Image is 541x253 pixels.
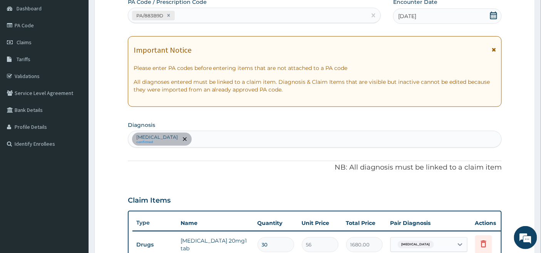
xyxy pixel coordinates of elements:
[387,215,471,231] th: Pair Diagnosis
[134,11,164,20] div: PA/883B9D
[298,215,342,231] th: Unit Price
[398,12,416,20] span: [DATE]
[136,134,178,140] p: [MEDICAL_DATA]
[128,121,155,129] label: Diagnosis
[4,170,147,197] textarea: Type your message and hit 'Enter'
[134,78,496,93] p: All diagnoses entered must be linked to a claim item. Diagnosis & Claim Items that are visible bu...
[136,140,178,144] small: confirmed
[132,216,177,230] th: Type
[17,39,32,46] span: Claims
[471,215,510,231] th: Actions
[134,64,496,72] p: Please enter PA codes before entering items that are not attached to a PA code
[128,196,171,205] h3: Claim Items
[14,38,31,58] img: d_794563401_company_1708531726252_794563401
[254,215,298,231] th: Quantity
[17,5,42,12] span: Dashboard
[134,46,191,54] h1: Important Notice
[177,215,254,231] th: Name
[45,77,106,155] span: We're online!
[126,4,145,22] div: Minimize live chat window
[398,241,434,248] span: [MEDICAL_DATA]
[40,43,129,53] div: Chat with us now
[132,238,177,252] td: Drugs
[342,215,387,231] th: Total Price
[17,56,30,63] span: Tariffs
[128,163,502,173] p: NB: All diagnosis must be linked to a claim item
[181,136,188,143] span: remove selection option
